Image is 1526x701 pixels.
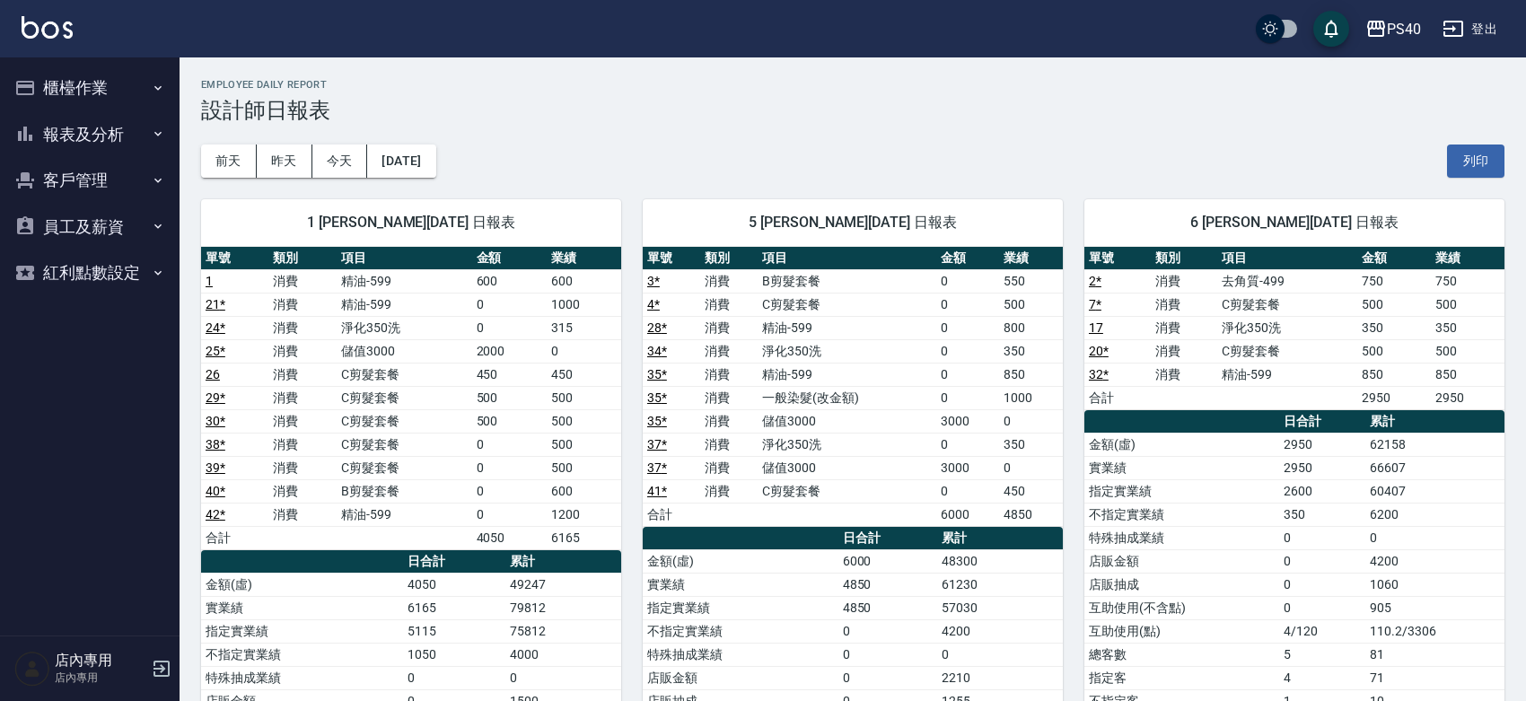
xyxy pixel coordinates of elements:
td: 79812 [505,596,621,619]
td: 精油-599 [337,503,472,526]
th: 累計 [1365,410,1504,434]
td: 消費 [268,503,336,526]
table: a dense table [201,247,621,550]
button: 紅利點數設定 [7,250,172,296]
td: 4850 [999,503,1063,526]
td: 600 [547,479,621,503]
td: 消費 [700,433,758,456]
th: 日合計 [1279,410,1365,434]
td: 消費 [1151,293,1217,316]
td: 消費 [700,456,758,479]
span: 5 [PERSON_NAME][DATE] 日報表 [664,214,1041,232]
td: 特殊抽成業績 [201,666,403,689]
td: 350 [1279,503,1365,526]
td: 0 [936,433,1000,456]
td: 0 [936,269,1000,293]
th: 日合計 [838,527,937,550]
td: 合計 [1084,386,1151,409]
span: 1 [PERSON_NAME][DATE] 日報表 [223,214,600,232]
td: 0 [1279,573,1365,596]
td: 不指定實業績 [643,619,838,643]
button: 登出 [1435,13,1504,46]
td: C剪髮套餐 [1217,293,1357,316]
td: 850 [1357,363,1431,386]
td: 0 [936,293,1000,316]
th: 業績 [547,247,621,270]
td: 合計 [643,503,700,526]
button: PS40 [1358,11,1428,48]
td: 0 [1365,526,1504,549]
td: B剪髮套餐 [758,269,936,293]
td: 0 [937,643,1063,666]
td: 儲值3000 [758,409,936,433]
td: 消費 [268,386,336,409]
td: 500 [1357,339,1431,363]
th: 類別 [1151,247,1217,270]
td: 0 [1279,549,1365,573]
td: 0 [472,433,547,456]
td: 實業績 [643,573,838,596]
th: 金額 [1357,247,1431,270]
td: 消費 [700,363,758,386]
button: save [1313,11,1349,47]
td: 5115 [403,619,505,643]
td: 消費 [268,479,336,503]
td: 48300 [937,549,1063,573]
td: 110.2/3306 [1365,619,1504,643]
td: 0 [838,666,937,689]
td: 0 [547,339,621,363]
td: 消費 [268,456,336,479]
td: 500 [547,409,621,433]
td: 0 [936,316,1000,339]
td: 2950 [1279,433,1365,456]
td: 互助使用(點) [1084,619,1280,643]
table: a dense table [643,247,1063,527]
td: 精油-599 [758,316,936,339]
th: 類別 [268,247,336,270]
td: 不指定實業績 [1084,503,1280,526]
td: 4050 [472,526,547,549]
td: 消費 [700,269,758,293]
td: 4 [1279,666,1365,689]
td: 81 [1365,643,1504,666]
th: 項目 [1217,247,1357,270]
td: 500 [547,456,621,479]
td: 0 [936,479,1000,503]
td: 905 [1365,596,1504,619]
td: 金額(虛) [1084,433,1280,456]
td: 6200 [1365,503,1504,526]
td: 消費 [268,316,336,339]
td: 66607 [1365,456,1504,479]
th: 累計 [937,527,1063,550]
td: 4850 [838,573,937,596]
th: 金額 [472,247,547,270]
td: C剪髮套餐 [337,363,472,386]
td: 500 [1357,293,1431,316]
td: 特殊抽成業績 [643,643,838,666]
h5: 店內專用 [55,652,146,670]
td: 0 [472,479,547,503]
td: 4000 [505,643,621,666]
td: 0 [472,503,547,526]
td: 指定實業績 [201,619,403,643]
td: 6165 [403,596,505,619]
th: 類別 [700,247,758,270]
td: 500 [1431,293,1504,316]
td: 1050 [403,643,505,666]
td: 57030 [937,596,1063,619]
td: 0 [838,619,937,643]
td: 0 [936,339,1000,363]
button: 前天 [201,145,257,178]
td: 4200 [1365,549,1504,573]
td: 儲值3000 [337,339,472,363]
img: Logo [22,16,73,39]
img: Person [14,651,50,687]
button: 今天 [312,145,368,178]
td: 消費 [700,386,758,409]
button: 櫃檯作業 [7,65,172,111]
td: 500 [547,433,621,456]
td: 315 [547,316,621,339]
td: 淨化350洗 [337,316,472,339]
td: 一般染髮(改金額) [758,386,936,409]
td: 店販金額 [643,666,838,689]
